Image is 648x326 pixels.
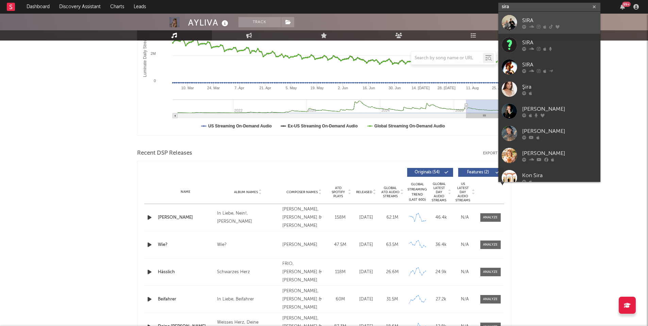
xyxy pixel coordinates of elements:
div: Kon Sira [522,171,597,180]
text: 11. Aug [466,86,479,90]
div: 118M [329,269,351,276]
div: In Liebe, Nein!, [PERSON_NAME] [217,209,279,226]
button: 99+ [620,4,625,10]
span: Album Names [234,190,258,194]
div: 46.4k [431,214,451,221]
text: 25. Aug [492,86,504,90]
input: Search for artists [498,3,600,11]
text: 0 [153,79,155,83]
div: N/A [455,214,475,221]
a: Wie? [158,242,214,248]
a: SIRA [498,12,600,34]
text: 30. Jun [388,86,401,90]
text: 14. [DATE] [411,86,429,90]
text: 2. Jun [338,86,348,90]
div: Global Streaming Trend (Last 60D) [407,182,428,202]
div: [PERSON_NAME] [282,241,326,249]
div: Schwarzes Herz [217,268,250,276]
a: Beifahrer [158,296,214,303]
text: Ex-US Streaming On-Demand Audio [287,124,358,128]
div: [PERSON_NAME] [522,105,597,113]
span: Released [356,190,372,194]
div: [DATE] [355,242,378,248]
div: Name [158,189,214,195]
a: [PERSON_NAME] [498,144,600,167]
div: 26.6M [381,269,404,276]
div: Şira [522,83,597,91]
div: [DATE] [355,296,378,303]
span: Composer Names [286,190,318,194]
div: [PERSON_NAME], [PERSON_NAME] & [PERSON_NAME] [282,205,326,230]
div: 31.5M [381,296,404,303]
a: SIRA [498,34,600,56]
text: 5. May [285,86,297,90]
a: Kon Sira [498,167,600,189]
button: Originals(54) [407,168,453,177]
div: 158M [329,214,351,221]
a: [PERSON_NAME] [498,122,600,144]
span: US Latest Day Audio Streams [455,182,471,202]
a: [PERSON_NAME] [498,100,600,122]
div: [DATE] [355,214,378,221]
span: Features ( 2 ) [463,170,494,174]
span: Global ATD Audio Streams [381,186,400,198]
button: Features(2) [458,168,504,177]
div: SIRA [522,38,597,47]
a: Şira [498,78,600,100]
span: Originals ( 54 ) [412,170,443,174]
text: 24. Mar [207,86,220,90]
div: 36.4k [431,242,451,248]
text: 10. Mar [181,86,194,90]
span: ATD Spotify Plays [329,186,347,198]
div: In Liebe, Beifahrer [217,295,254,304]
text: 28. [DATE] [437,86,455,90]
input: Search by song name or URL [411,56,483,61]
span: Global Latest Day Audio Streams [431,182,447,202]
div: [DATE] [355,269,378,276]
div: 62.1M [381,214,404,221]
div: N/A [455,269,475,276]
text: 21. Apr [259,86,271,90]
div: 47.5M [329,242,351,248]
a: SIRA [498,56,600,78]
div: [PERSON_NAME], [PERSON_NAME] & [PERSON_NAME] [282,287,326,312]
text: 16. Jun [363,86,375,90]
text: 7. Apr [234,86,244,90]
div: SIRA [522,61,597,69]
text: Global Streaming On-Demand Audio [374,124,445,128]
div: 24.9k [431,269,451,276]
button: Export CSV [483,151,511,155]
a: Hässlich [158,269,214,276]
div: [PERSON_NAME] [522,149,597,157]
div: 60M [329,296,351,303]
button: Track [238,17,281,27]
div: SIRA [522,16,597,25]
div: AYLIVA [188,17,230,28]
div: 99 + [622,2,631,7]
a: [PERSON_NAME] [158,214,214,221]
div: Wie? [217,241,227,249]
span: Recent DSP Releases [137,149,192,157]
text: 19. May [310,86,324,90]
div: 27.2k [431,296,451,303]
div: N/A [455,242,475,248]
div: FRIO, [PERSON_NAME] & [PERSON_NAME] [282,260,326,284]
div: N/A [455,296,475,303]
div: [PERSON_NAME] [522,127,597,135]
div: 63.5M [381,242,404,248]
text: Luminate Daily Streams [142,34,147,77]
text: US Streaming On-Demand Audio [208,124,272,128]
